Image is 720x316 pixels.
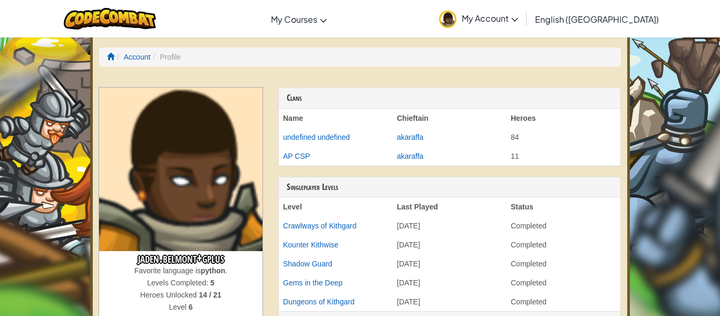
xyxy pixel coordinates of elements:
a: AP CSP [283,152,310,160]
a: Crawlways of Kithgard [283,222,356,230]
h3: Clans [287,93,612,103]
strong: 5 [210,279,215,287]
span: Levels Completed: [147,279,210,287]
span: My Account [462,13,518,24]
th: Name [279,109,393,128]
img: CodeCombat logo [64,8,156,30]
a: Gems in the Deep [283,279,343,287]
a: undefined undefined [283,133,350,141]
td: [DATE] [393,292,507,311]
strong: 14 / 21 [199,291,221,299]
th: Chieftain [393,109,507,128]
td: Completed [507,273,620,292]
td: Completed [507,235,620,254]
span: Heroes Unlocked [140,291,199,299]
span: Level [169,303,188,311]
td: [DATE] [393,235,507,254]
h3: jaden.belmont+gplus [99,251,262,265]
td: Completed [507,216,620,235]
td: [DATE] [393,216,507,235]
td: 84 [507,128,620,147]
th: Last Played [393,197,507,216]
strong: 6 [189,303,193,311]
td: [DATE] [393,273,507,292]
img: avatar [439,11,456,28]
a: English ([GEOGRAPHIC_DATA]) [530,5,664,33]
td: [DATE] [393,254,507,273]
span: My Courses [271,14,317,25]
a: Shadow Guard [283,260,332,268]
a: Dungeons of Kithgard [283,298,354,306]
a: Account [124,53,151,61]
td: 11 [507,147,620,166]
a: Kounter Kithwise [283,241,338,249]
td: Completed [507,292,620,311]
th: Status [507,197,620,216]
a: akaraffa [397,152,423,160]
a: akaraffa [397,133,423,141]
strong: python [201,266,226,275]
span: . [225,266,227,275]
h3: Singleplayer Levels [287,183,612,192]
a: My Courses [266,5,332,33]
a: My Account [434,2,523,35]
th: Heroes [507,109,620,128]
span: English ([GEOGRAPHIC_DATA]) [535,14,659,25]
span: Favorite language is [134,266,201,275]
th: Level [279,197,393,216]
td: Completed [507,254,620,273]
li: Profile [150,52,180,62]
